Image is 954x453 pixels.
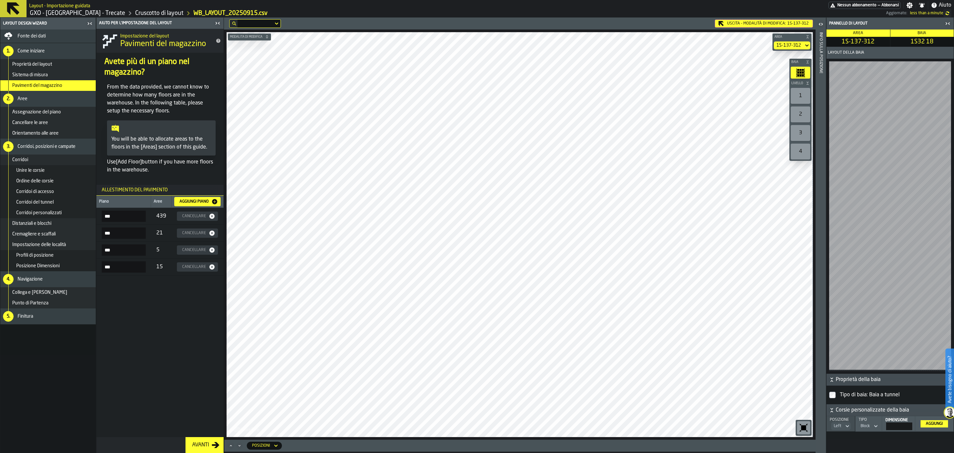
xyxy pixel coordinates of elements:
[12,131,59,136] span: Orientamento alle aree
[881,3,899,8] span: Abbonarsi
[120,32,210,39] h2: Sub Title
[816,18,826,453] header: Info sulla posizione
[0,139,96,155] li: menu Corridoi, posizioni e campate
[156,246,166,254] div: 5
[18,144,76,149] span: Corridoi, posizioni e campate
[836,376,952,384] span: Proprietà della baia
[213,19,222,27] label: button-toggle-Chiudimi
[946,349,953,410] label: Avete bisogno di aiuto?
[0,176,96,186] li: menu Ordine delle corsie
[939,1,951,9] span: Aiuto
[29,9,458,17] nav: Breadcrumb
[16,168,45,173] span: Unire le corsie
[828,2,901,9] a: link-to-/wh/i/7274009e-5361-4e21-8e36-7045ee840609/pricing/
[916,2,928,9] label: button-toggle-Notifiche
[12,221,51,226] span: Distanziali e blocchi
[790,82,804,85] span: Livello
[177,212,218,221] button: button-Cancellare
[154,199,169,204] div: Aree
[715,20,813,28] div: Uscita - Modalità di Modifica:
[102,227,146,239] input: input-value- input-value-
[0,70,96,80] li: menu Sistema di misura
[18,314,33,319] span: Finitura
[0,308,96,324] li: menu Finitura
[789,124,812,142] div: button-toolbar-undefined
[99,199,148,204] div: Piano
[102,244,146,256] input: input-value- input-value-
[0,18,96,30] header: Layout Design Wizard
[16,263,60,269] span: Posizione Dimensioni
[0,271,96,287] li: menu Navigazione
[3,311,14,322] div: 5.
[180,248,209,252] div: Cancellare
[96,187,168,193] span: Allestimento del pavimento
[16,200,54,205] span: Corridoi del tunnel
[796,420,812,436] div: button-toolbar-undefined
[3,94,14,104] div: 2.
[853,31,863,35] span: Area
[18,48,45,54] span: Come iniziare
[104,57,216,78] h4: Avete più di un piano nel magazzino?
[798,422,809,433] svg: Azzeramento dello zoom e della posizione
[12,242,66,247] span: Impostazione delle località
[102,244,146,256] label: input-value-
[177,262,218,272] button: button-Cancellare
[791,106,810,122] div: 2
[789,65,812,80] div: button-toolbar-undefined
[885,418,908,422] span: Dimensione
[0,128,96,139] li: menu Orientamento alle aree
[16,253,54,258] span: Profili di posizione
[789,59,812,65] button: button-
[0,239,96,250] li: menu Impostazione delle località
[943,20,952,28] label: button-toggle-Chiudimi
[791,144,810,160] div: 4
[826,374,954,386] button: button-
[829,418,852,430] div: PosizioneDropdownMenuValue-
[819,31,823,451] div: Info sulla posizione
[99,57,221,78] div: input-question-Avete più di un piano nel magazzino?
[177,199,211,204] div: Aggiungi Piano
[102,261,146,273] label: input-value-
[18,277,43,282] span: Navigazione
[886,422,912,430] input: react-aria6534996250-:rae: react-aria6534996250-:rae:
[177,245,218,255] button: button-Cancellare
[789,80,812,87] button: button-
[252,443,270,448] div: DropdownMenuValue-locations
[0,229,96,239] li: menu Cremagliere e scaffali
[837,3,876,8] span: Nessun abbonamento
[790,60,804,64] span: Baia
[0,43,96,59] li: menu Come iniziare
[12,62,52,67] span: Proprietà del layout
[96,18,224,29] header: Aiuto per l'impostazione del layout
[834,424,841,428] div: DropdownMenuValue-
[12,72,48,78] span: Sistema di misura
[16,210,62,216] span: Corridoi personalizzati
[885,418,912,430] label: react-aria6534996250-:rae:
[177,228,218,238] button: button-Cancellare
[838,390,950,400] div: InputCheckbox-react-aria6534996250-:rac:
[107,158,216,174] p: Use [Add Floor] button if you have more floors in the warehouse.
[111,135,211,151] p: You will be able to allocate areas to the floors in the [Areas] section of this guide.
[232,22,236,26] div: hide filter
[96,208,224,225] tr: G-0
[85,20,94,28] label: button-toggle-Chiudimi
[829,388,951,402] label: InputCheckbox-label-react-aria6534996250-:rac:
[18,96,27,101] span: Aree
[98,21,213,26] div: Aiuto per l'impostazione del layout
[904,2,916,9] label: button-toggle-Impostazioni
[928,1,954,9] label: button-toggle-Aiuto
[156,229,166,237] div: 21
[135,10,184,17] a: link-to-/wh/i/7274009e-5361-4e21-8e36-7045ee840609/designer
[174,197,221,206] button: button-Aggiungi Piano
[789,105,812,124] div: button-toolbar-undefined
[3,46,14,56] div: 1.
[18,33,46,39] span: Fonte dei dati
[892,38,953,45] span: 1S32 18
[3,141,14,152] div: 3.
[857,418,878,422] div: Tipo
[791,88,810,104] div: 1
[826,404,954,416] button: button-
[828,38,889,45] span: 1S-137-312
[156,263,166,271] div: 15
[0,218,96,229] li: menu Distanziali e blocchi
